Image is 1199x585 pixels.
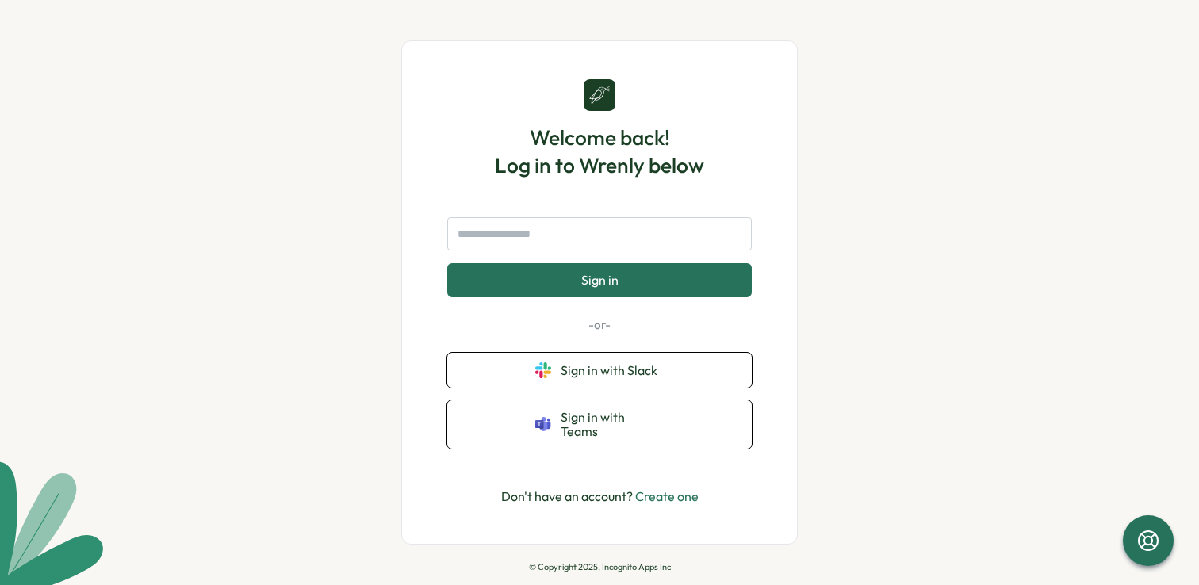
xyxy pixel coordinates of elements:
h1: Welcome back! Log in to Wrenly below [495,124,704,179]
p: -or- [447,316,752,334]
button: Sign in with Teams [447,400,752,449]
span: Sign in with Teams [561,410,664,439]
p: Don't have an account? [501,487,699,507]
span: Sign in with Slack [561,363,664,377]
a: Create one [635,488,699,504]
span: Sign in [581,273,619,287]
button: Sign in [447,263,752,296]
p: © Copyright 2025, Incognito Apps Inc [529,562,671,572]
button: Sign in with Slack [447,353,752,388]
